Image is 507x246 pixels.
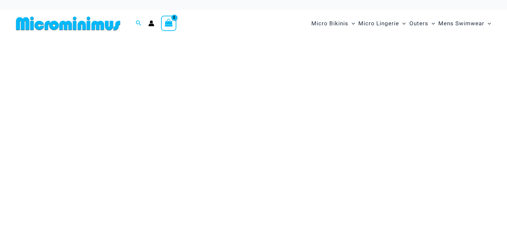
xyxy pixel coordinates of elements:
[136,19,142,28] a: Search icon link
[408,13,437,34] a: OutersMenu ToggleMenu Toggle
[348,15,355,32] span: Menu Toggle
[309,12,494,35] nav: Site Navigation
[161,16,176,31] a: View Shopping Cart, empty
[358,15,399,32] span: Micro Lingerie
[437,13,493,34] a: Mens SwimwearMenu ToggleMenu Toggle
[409,15,428,32] span: Outers
[428,15,435,32] span: Menu Toggle
[438,15,484,32] span: Mens Swimwear
[13,16,123,31] img: MM SHOP LOGO FLAT
[399,15,406,32] span: Menu Toggle
[148,20,154,26] a: Account icon link
[310,13,357,34] a: Micro BikinisMenu ToggleMenu Toggle
[357,13,407,34] a: Micro LingerieMenu ToggleMenu Toggle
[311,15,348,32] span: Micro Bikinis
[484,15,491,32] span: Menu Toggle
